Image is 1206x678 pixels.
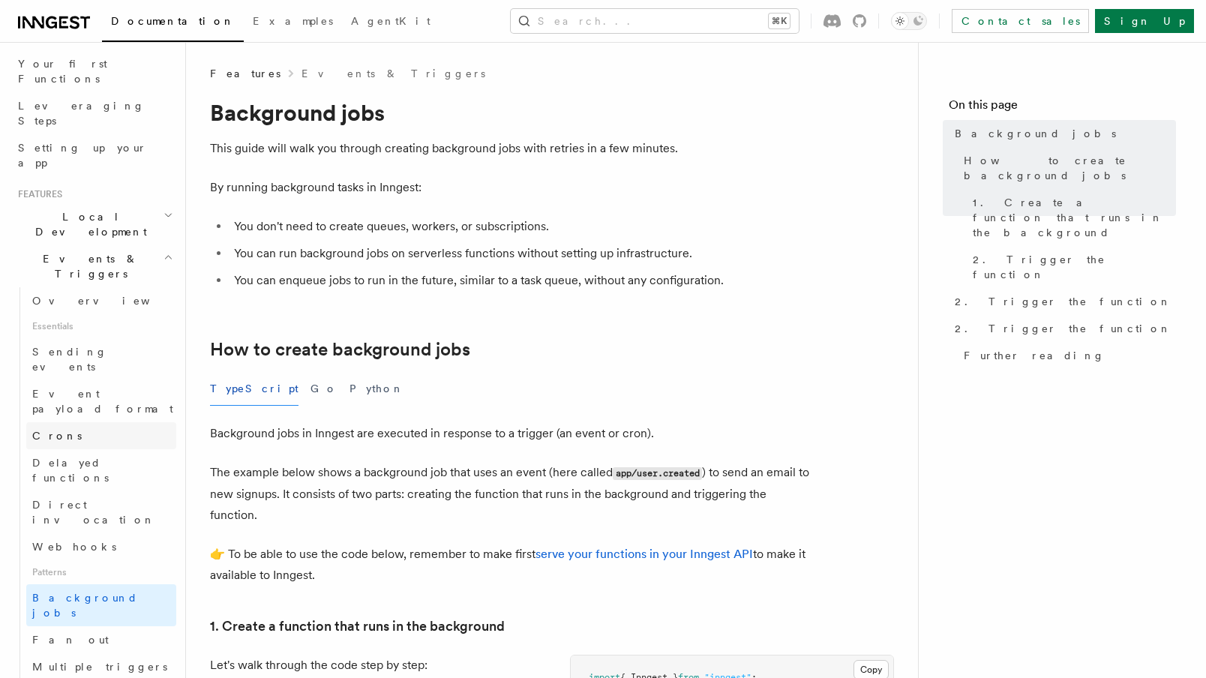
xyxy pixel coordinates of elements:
span: Features [12,188,62,200]
span: Documentation [111,15,235,27]
li: You don't need to create queues, workers, or subscriptions. [229,216,810,237]
span: Delayed functions [32,457,109,484]
h1: Background jobs [210,99,810,126]
p: This guide will walk you through creating background jobs with retries in a few minutes. [210,138,810,159]
span: 2. Trigger the function [955,321,1171,336]
a: 1. Create a function that runs in the background [210,616,505,637]
span: Patterns [26,560,176,584]
p: By running background tasks in Inngest: [210,177,810,198]
a: Leveraging Steps [12,92,176,134]
span: 2. Trigger the function [955,294,1171,309]
span: Events & Triggers [12,251,163,281]
span: Event payload format [32,388,173,415]
span: Sending events [32,346,107,373]
span: Background jobs [955,126,1116,141]
a: Setting up your app [12,134,176,176]
a: Further reading [958,342,1176,369]
button: Python [349,372,404,406]
p: The example below shows a background job that uses an event (here called ) to send an email to ne... [210,462,810,526]
a: Delayed functions [26,449,176,491]
a: Examples [244,4,342,40]
a: Webhooks [26,533,176,560]
span: Webhooks [32,541,116,553]
a: 1. Create a function that runs in the background [967,189,1176,246]
a: 2. Trigger the function [967,246,1176,288]
code: app/user.created [613,467,702,480]
span: Features [210,66,280,81]
p: Let's walk through the code step by step: [210,655,534,676]
span: Overview [32,295,187,307]
a: 2. Trigger the function [949,288,1176,315]
li: You can run background jobs on serverless functions without setting up infrastructure. [229,243,810,264]
button: TypeScript [210,372,298,406]
a: Background jobs [949,120,1176,147]
span: Examples [253,15,333,27]
li: You can enqueue jobs to run in the future, similar to a task queue, without any configuration. [229,270,810,291]
a: Contact sales [952,9,1089,33]
a: How to create background jobs [958,147,1176,189]
span: Crons [32,430,82,442]
a: Event payload format [26,380,176,422]
a: Your first Functions [12,50,176,92]
h4: On this page [949,96,1176,120]
span: Fan out [32,634,109,646]
a: Fan out [26,626,176,653]
button: Toggle dark mode [891,12,927,30]
span: Your first Functions [18,58,107,85]
button: Go [310,372,337,406]
p: 👉 To be able to use the code below, remember to make first to make it available to Inngest. [210,544,810,586]
button: Local Development [12,203,176,245]
button: Events & Triggers [12,245,176,287]
a: Events & Triggers [301,66,485,81]
a: AgentKit [342,4,439,40]
span: Setting up your app [18,142,147,169]
kbd: ⌘K [769,13,790,28]
span: Direct invocation [32,499,155,526]
a: Background jobs [26,584,176,626]
a: Sign Up [1095,9,1194,33]
a: serve your functions in your Inngest API [535,547,753,561]
a: Documentation [102,4,244,42]
a: 2. Trigger the function [949,315,1176,342]
a: Direct invocation [26,491,176,533]
span: Leveraging Steps [18,100,145,127]
span: Essentials [26,314,176,338]
span: Local Development [12,209,163,239]
a: Crons [26,422,176,449]
span: 2. Trigger the function [973,252,1176,282]
button: Search...⌘K [511,9,799,33]
span: AgentKit [351,15,430,27]
a: How to create background jobs [210,339,470,360]
span: How to create background jobs [964,153,1176,183]
a: Sending events [26,338,176,380]
span: 1. Create a function that runs in the background [973,195,1176,240]
a: Overview [26,287,176,314]
span: Background jobs [32,592,138,619]
span: Further reading [964,348,1105,363]
p: Background jobs in Inngest are executed in response to a trigger (an event or cron). [210,423,810,444]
